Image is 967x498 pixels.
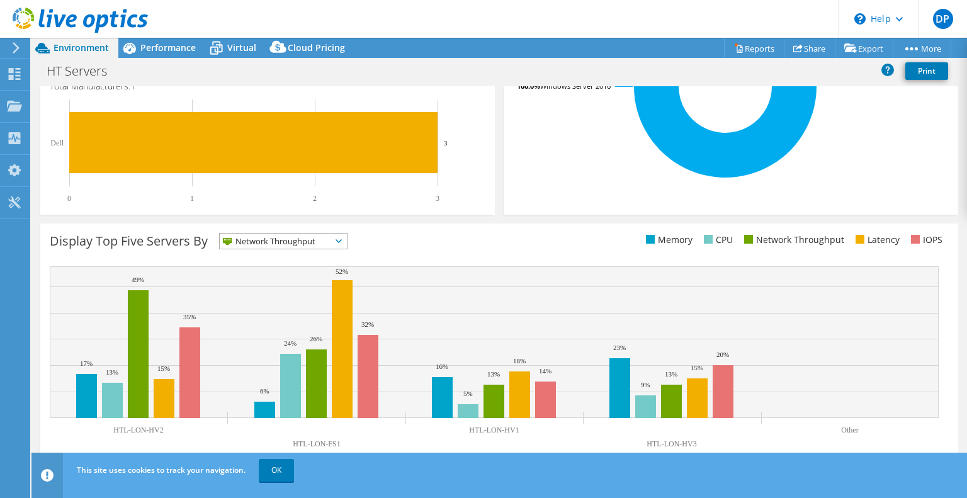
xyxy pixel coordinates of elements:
text: 0 [67,194,71,203]
text: 16% [436,363,448,370]
a: Print [905,62,948,80]
text: 35% [183,313,196,320]
a: Reports [724,38,784,58]
span: Performance [140,42,196,54]
text: 18% [513,357,526,365]
a: Export [835,38,893,58]
text: 32% [361,320,374,328]
text: HTL-LON-HV2 [113,426,163,434]
text: HTL-LON-HV3 [647,439,696,448]
li: Memory [643,233,693,247]
a: Share [784,38,835,58]
text: 24% [284,339,297,347]
text: Dell [50,139,64,147]
span: DP [933,9,953,29]
tspan: 100.0% [517,81,540,91]
h1: HT Servers [41,64,127,78]
span: Virtual [227,42,256,54]
a: OK [259,459,294,482]
text: HTL-LON-FS1 [293,439,340,448]
text: 23% [613,344,626,351]
text: 1 [190,194,194,203]
text: 49% [132,276,144,283]
text: Other [841,426,858,434]
text: 15% [157,365,170,372]
a: More [893,38,951,58]
li: Network Throughput [741,233,844,247]
li: Latency [852,233,900,247]
span: Environment [54,42,109,54]
text: HTL-LON-HV1 [469,426,519,434]
text: 9% [641,381,650,388]
text: 52% [336,268,348,275]
text: 5% [463,390,473,397]
span: Cloud Pricing [288,42,345,54]
text: 6% [260,387,269,395]
span: 1 [130,80,135,92]
text: 26% [310,335,322,342]
text: 20% [716,351,729,358]
span: This site uses cookies to track your navigation. [77,465,246,475]
svg: \n [854,13,866,25]
span: Network Throughput [220,234,331,249]
text: 14% [539,367,551,375]
h4: Total Manufacturers: [50,79,485,93]
text: 13% [106,368,118,376]
text: 13% [487,370,500,378]
text: 13% [665,370,677,378]
text: 17% [80,359,93,367]
text: 2 [313,194,317,203]
text: 3 [436,194,439,203]
tspan: Windows Server 2016 [540,81,611,91]
text: 3 [444,139,448,147]
text: 15% [691,364,703,371]
li: IOPS [908,233,942,247]
li: CPU [701,233,733,247]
